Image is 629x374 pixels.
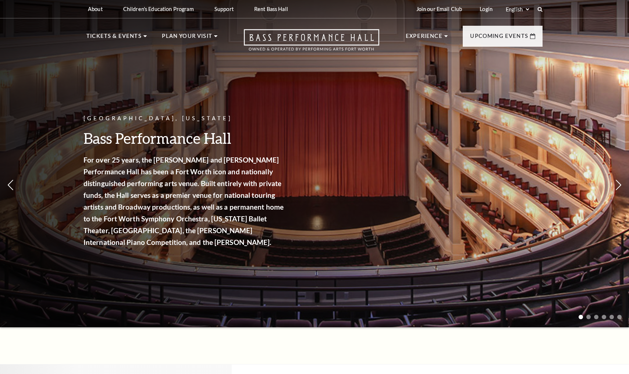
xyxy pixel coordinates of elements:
[504,6,530,13] select: Select:
[88,6,103,12] p: About
[83,156,284,246] strong: For over 25 years, the [PERSON_NAME] and [PERSON_NAME] Performance Hall has been a Fort Worth ico...
[214,6,234,12] p: Support
[123,6,194,12] p: Children's Education Program
[83,129,286,147] h3: Bass Performance Hall
[162,32,212,45] p: Plan Your Visit
[83,114,286,123] p: [GEOGRAPHIC_DATA], [US_STATE]
[406,32,443,45] p: Experience
[86,32,142,45] p: Tickets & Events
[254,6,288,12] p: Rent Bass Hall
[470,32,528,45] p: Upcoming Events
